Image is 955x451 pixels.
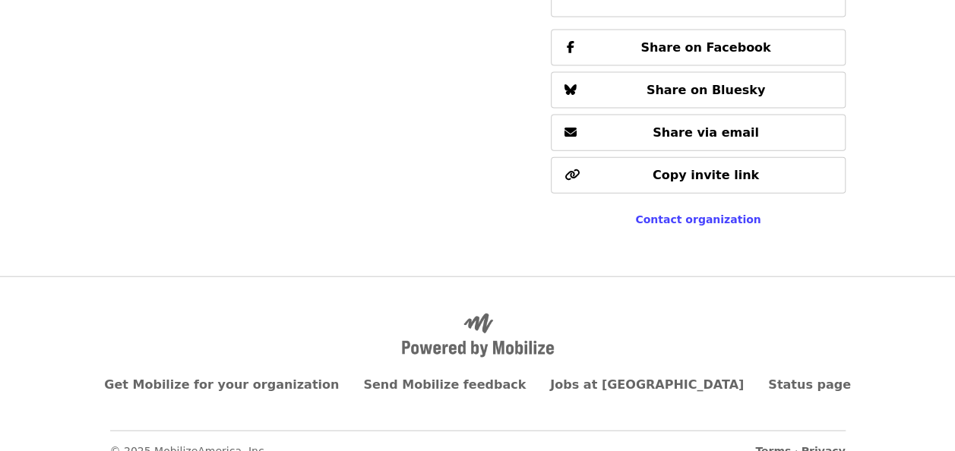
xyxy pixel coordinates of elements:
[551,157,845,194] button: Copy invite link
[653,168,759,182] span: Copy invite link
[647,83,766,97] span: Share on Bluesky
[550,377,744,392] a: Jobs at [GEOGRAPHIC_DATA]
[768,377,851,392] a: Status page
[551,72,845,109] button: Share on Bluesky
[551,30,845,66] button: Share on Facebook
[402,314,554,358] img: Powered by Mobilize
[635,213,761,225] a: Contact organization
[640,40,770,55] span: Share on Facebook
[363,377,526,392] a: Send Mobilize feedback
[653,125,759,140] span: Share via email
[110,376,846,394] nav: Primary footer navigation
[551,115,845,151] button: Share via email
[104,377,339,392] a: Get Mobilize for your organization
